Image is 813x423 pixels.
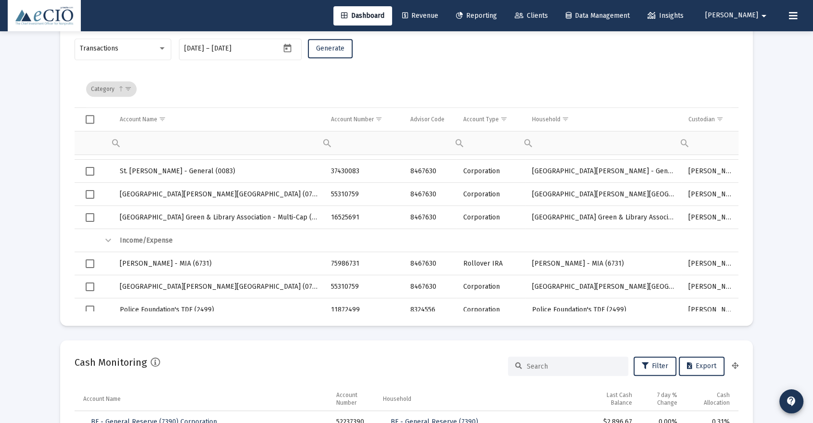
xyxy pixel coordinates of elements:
div: Household [383,395,411,403]
td: [GEOGRAPHIC_DATA][PERSON_NAME][GEOGRAPHIC_DATA] (0759) [113,275,324,298]
td: Column Account Name [75,387,330,410]
td: [PERSON_NAME] [682,159,740,182]
button: Export [679,357,724,376]
td: [PERSON_NAME] [682,298,740,321]
button: Generate [308,39,353,58]
span: Show filter options for column 'undefined' [125,85,132,92]
td: 8467630 [403,182,457,205]
span: Clients [515,12,548,20]
td: Collapse [99,229,113,252]
td: Police Foundation's TDF (2499) [113,298,324,321]
div: Custodian [688,115,715,123]
div: Account Name [120,115,157,123]
mat-icon: arrow_drop_down [758,6,770,26]
td: 55310759 [324,182,403,205]
div: Cash Allocation [691,391,730,407]
td: 8467630 [403,252,457,275]
a: Dashboard [333,6,392,26]
td: [GEOGRAPHIC_DATA][PERSON_NAME][GEOGRAPHIC_DATA] [525,275,682,298]
td: Column Advisor Code [403,108,457,131]
td: Rollover IRA [457,252,525,275]
td: 75986731 [324,252,403,275]
td: Column Account Number [330,387,376,410]
div: Account Type [463,115,499,123]
div: Household [532,115,560,123]
div: Select row [86,259,94,268]
input: End date [212,45,258,52]
td: Corporation [457,159,525,182]
div: Select row [86,305,94,314]
td: [GEOGRAPHIC_DATA] Green & Library Association [525,205,682,229]
div: 7 day % Change [646,391,677,407]
td: Column Account Name [113,108,324,131]
td: 16525691 [324,205,403,229]
td: [GEOGRAPHIC_DATA] Green & Library Association - Multi-Cap (5691) [113,205,324,229]
td: Column Last Cash Balance [591,387,639,410]
span: Show filter options for column 'Account Type' [500,115,508,123]
td: [PERSON_NAME] - MIA (6731) [113,252,324,275]
td: St. [PERSON_NAME] - General (0083) [113,159,324,182]
td: Column Account Number [324,108,403,131]
td: Column Household [525,108,682,131]
span: Dashboard [341,12,384,20]
span: Show filter options for column 'Account Name' [159,115,166,123]
a: Revenue [394,6,446,26]
td: Corporation [457,275,525,298]
input: Search [527,362,621,371]
mat-icon: contact_support [786,396,797,407]
td: 37430083 [324,159,403,182]
span: Show filter options for column 'Account Number' [375,115,382,123]
span: Show filter options for column 'Custodian' [716,115,724,123]
a: Reporting [448,6,505,26]
td: Corporation [457,298,525,321]
td: Column Account Type [457,108,525,131]
td: Police Foundation's TDF (2499) [525,298,682,321]
a: Insights [640,6,691,26]
button: [PERSON_NAME] [694,6,781,25]
td: [PERSON_NAME] [682,252,740,275]
td: Filter cell [324,131,403,154]
td: 8324556 [403,298,457,321]
div: Select row [86,190,94,198]
td: [GEOGRAPHIC_DATA][PERSON_NAME][GEOGRAPHIC_DATA] [525,182,682,205]
div: Account Number [336,391,369,407]
div: Data grid [75,71,738,311]
span: [PERSON_NAME] [705,12,758,20]
div: Select all [86,115,94,124]
td: [PERSON_NAME] [682,205,740,229]
td: Column Cash Allocation [684,387,738,410]
a: Data Management [558,6,637,26]
td: Column 7 day % Change [639,387,684,410]
td: [PERSON_NAME] [682,182,740,205]
div: Select row [86,213,94,221]
td: Column Household [376,387,591,410]
td: Filter cell [525,131,682,154]
td: 55310759 [324,275,403,298]
div: Data grid toolbar [86,71,732,107]
div: Advisor Code [410,115,444,123]
div: Select row [86,282,94,291]
span: Insights [648,12,684,20]
td: Filter cell [457,131,525,154]
span: Filter [642,362,668,370]
span: Data Management [566,12,630,20]
span: Export [687,362,716,370]
td: [PERSON_NAME] - MIA (6731) [525,252,682,275]
button: Open calendar [280,41,294,55]
span: – [206,45,210,52]
input: Start date [184,45,204,52]
span: Transactions [80,44,118,52]
div: Last Cash Balance [598,391,632,407]
td: 11872499 [324,298,403,321]
div: Account Name [83,395,121,403]
a: Clients [507,6,556,26]
td: Column Custodian [682,108,740,131]
span: Show filter options for column 'Household' [562,115,569,123]
span: Generate [316,44,344,52]
div: Category [86,81,137,97]
td: [GEOGRAPHIC_DATA][PERSON_NAME] - General Endowment [525,159,682,182]
h2: Cash Monitoring [75,355,147,370]
td: 8467630 [403,275,457,298]
td: [GEOGRAPHIC_DATA][PERSON_NAME][GEOGRAPHIC_DATA] (0759) [113,182,324,205]
div: Account Number [331,115,374,123]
